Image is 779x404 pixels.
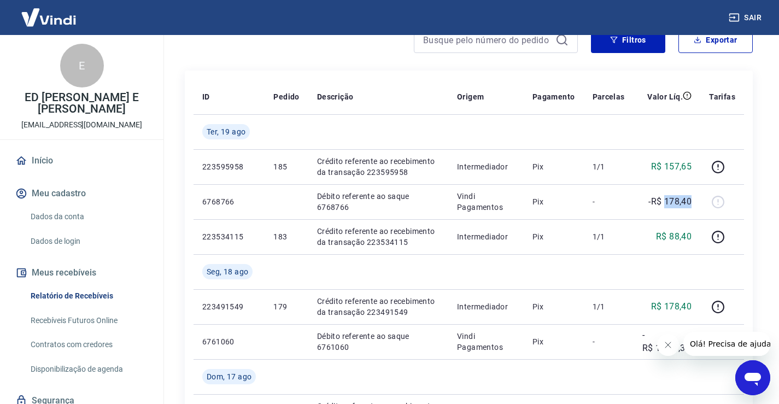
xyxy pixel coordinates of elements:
[26,333,150,356] a: Contratos com credores
[202,196,256,207] p: 6768766
[642,329,692,355] p: -R$ 1.077,37
[532,301,575,312] p: Pix
[457,161,515,172] p: Intermediador
[13,1,84,34] img: Vindi
[656,230,692,243] p: R$ 88,40
[202,301,256,312] p: 223491549
[202,336,256,347] p: 6761060
[273,301,299,312] p: 179
[202,161,256,172] p: 223595958
[709,91,735,102] p: Tarifas
[273,231,299,242] p: 183
[657,334,679,356] iframe: Fechar mensagem
[60,44,104,87] div: E
[532,231,575,242] p: Pix
[593,91,625,102] p: Parcelas
[532,161,575,172] p: Pix
[317,191,440,213] p: Débito referente ao saque 6768766
[207,266,248,277] span: Seg, 18 ago
[593,196,625,207] p: -
[317,226,440,248] p: Crédito referente ao recebimento da transação 223534115
[648,195,692,208] p: -R$ 178,40
[202,91,210,102] p: ID
[678,27,753,53] button: Exportar
[651,160,692,173] p: R$ 157,65
[202,231,256,242] p: 223534115
[532,336,575,347] p: Pix
[26,206,150,228] a: Dados da conta
[26,285,150,307] a: Relatório de Recebíveis
[457,231,515,242] p: Intermediador
[13,261,150,285] button: Meus recebíveis
[647,91,683,102] p: Valor Líq.
[727,8,766,28] button: Sair
[21,119,142,131] p: [EMAIL_ADDRESS][DOMAIN_NAME]
[532,196,575,207] p: Pix
[593,231,625,242] p: 1/1
[651,300,692,313] p: R$ 178,40
[457,191,515,213] p: Vindi Pagamentos
[457,91,484,102] p: Origem
[273,91,299,102] p: Pedido
[207,371,251,382] span: Dom, 17 ago
[457,301,515,312] p: Intermediador
[593,301,625,312] p: 1/1
[457,331,515,353] p: Vindi Pagamentos
[26,230,150,253] a: Dados de login
[26,309,150,332] a: Recebíveis Futuros Online
[591,27,665,53] button: Filtros
[13,149,150,173] a: Início
[735,360,770,395] iframe: Botão para abrir a janela de mensagens
[7,8,92,16] span: Olá! Precisa de ajuda?
[593,336,625,347] p: -
[317,331,440,353] p: Débito referente ao saque 6761060
[207,126,245,137] span: Ter, 19 ago
[26,358,150,380] a: Disponibilização de agenda
[9,92,155,115] p: ED [PERSON_NAME] E [PERSON_NAME]
[273,161,299,172] p: 185
[317,91,354,102] p: Descrição
[532,91,575,102] p: Pagamento
[423,32,551,48] input: Busque pelo número do pedido
[317,156,440,178] p: Crédito referente ao recebimento da transação 223595958
[317,296,440,318] p: Crédito referente ao recebimento da transação 223491549
[593,161,625,172] p: 1/1
[13,181,150,206] button: Meu cadastro
[683,332,770,356] iframe: Mensagem da empresa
